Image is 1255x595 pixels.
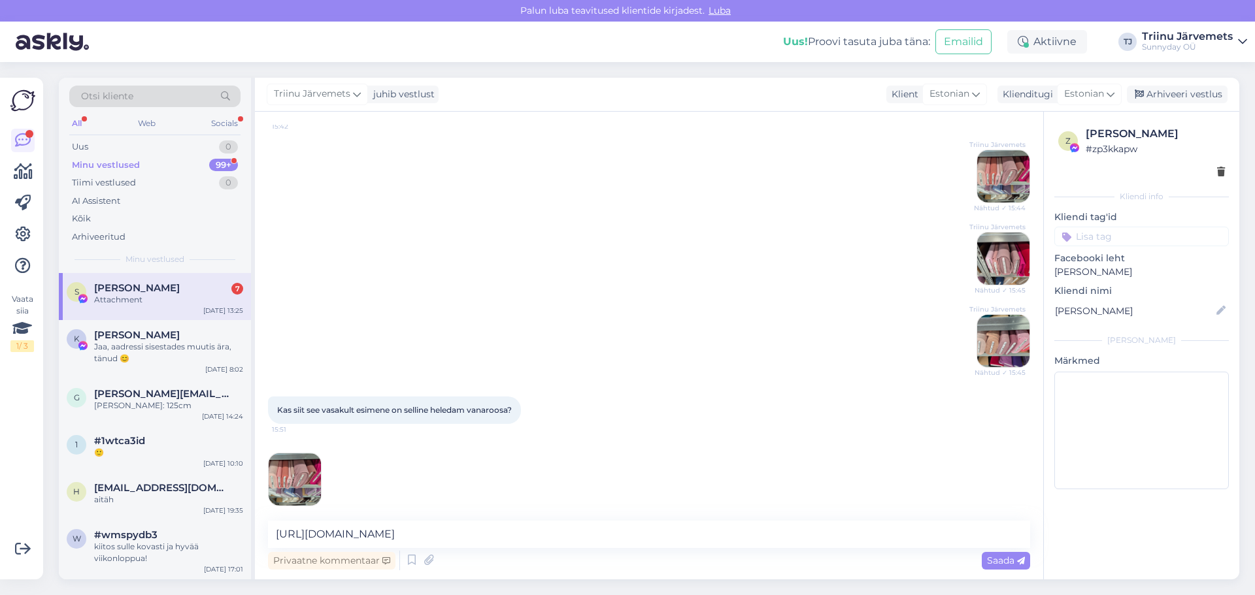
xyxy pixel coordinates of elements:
[203,458,243,468] div: [DATE] 10:10
[10,293,34,352] div: Vaata siia
[1086,126,1225,142] div: [PERSON_NAME]
[74,334,80,344] span: K
[10,88,35,113] img: Askly Logo
[987,555,1025,566] span: Saada
[1054,191,1229,202] div: Kliendi info
[219,140,238,153] div: 0
[94,529,158,541] span: #wmspydb3
[72,176,136,189] div: Tiimi vestlused
[1118,33,1137,51] div: TJ
[969,140,1026,150] span: Triinu Järvemets
[94,482,230,494] span: heli.hanga@mail.ee
[1064,87,1104,101] span: Estonian
[135,115,158,132] div: Web
[94,388,230,400] span: greta.kalla@gmail.com
[1054,227,1229,246] input: Lisa tag
[203,506,243,515] div: [DATE] 19:35
[272,121,321,131] span: 15:42
[204,564,243,574] div: [DATE] 17:01
[72,231,125,244] div: Arhiveeritud
[72,195,120,208] div: AI Assistent
[975,285,1026,295] span: Nähtud ✓ 15:45
[1054,265,1229,279] p: [PERSON_NAME]
[274,87,350,101] span: Triinu Järvemets
[209,115,241,132] div: Socials
[997,88,1053,101] div: Klienditugi
[1007,30,1087,54] div: Aktiivne
[969,304,1026,314] span: Triinu Järvemets
[273,506,322,516] span: 15:51
[94,294,243,306] div: Attachment
[205,364,243,374] div: [DATE] 8:02
[94,341,243,364] div: Jaa, aadressi sisestades muutis ära, tänud 😊
[269,453,321,506] img: Attachment
[1142,31,1247,52] a: Triinu JärvemetsSunnyday OÜ
[975,368,1026,378] span: Nähtud ✓ 15:45
[219,176,238,189] div: 0
[1142,42,1233,52] div: Sunnyday OÜ
[1127,86,1228,103] div: Arhiveeri vestlus
[969,222,1026,232] span: Triinu Järvemets
[1054,354,1229,368] p: Märkmed
[272,425,321,434] span: 15:51
[94,494,243,506] div: aitäh
[203,306,243,315] div: [DATE] 13:25
[277,405,512,415] span: Kas siit see vasakult esimene on selline heledam vanaroosa?
[75,440,78,449] span: 1
[1054,210,1229,224] p: Kliendi tag'id
[73,487,80,496] span: h
[977,315,1029,367] img: Attachment
[69,115,84,132] div: All
[1054,284,1229,298] p: Kliendi nimi
[886,88,918,101] div: Klient
[94,400,243,411] div: [PERSON_NAME]: 125cm
[783,34,930,50] div: Proovi tasuta juba täna:
[1055,304,1214,318] input: Lisa nimi
[125,253,184,265] span: Minu vestlused
[935,29,992,54] button: Emailid
[94,435,145,447] span: #1wtca3id
[202,411,243,421] div: [DATE] 14:24
[1142,31,1233,42] div: Triinu Järvemets
[977,150,1029,202] img: Attachment
[81,89,133,103] span: Otsi kliente
[209,159,238,172] div: 99+
[94,447,243,458] div: 🙂
[1054,251,1229,265] p: Facebooki leht
[72,212,91,225] div: Kõik
[72,159,140,172] div: Minu vestlused
[1086,142,1225,156] div: # zp3kkapw
[231,283,243,295] div: 7
[929,87,969,101] span: Estonian
[974,203,1026,213] span: Nähtud ✓ 15:44
[94,541,243,564] div: kiitos sulle kovasti ja hyvää viikonloppua!
[94,282,180,294] span: Sirel Rootsma
[705,5,735,16] span: Luba
[977,233,1029,285] img: Attachment
[94,329,180,341] span: Karina Karelina
[1054,334,1229,346] div: [PERSON_NAME]
[74,393,80,402] span: g
[75,287,79,297] span: S
[368,88,435,101] div: juhib vestlust
[268,552,395,570] div: Privaatne kommentaar
[10,340,34,352] div: 1 / 3
[783,35,808,48] b: Uus!
[1065,136,1071,146] span: z
[72,140,88,153] div: Uus
[73,534,81,543] span: w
